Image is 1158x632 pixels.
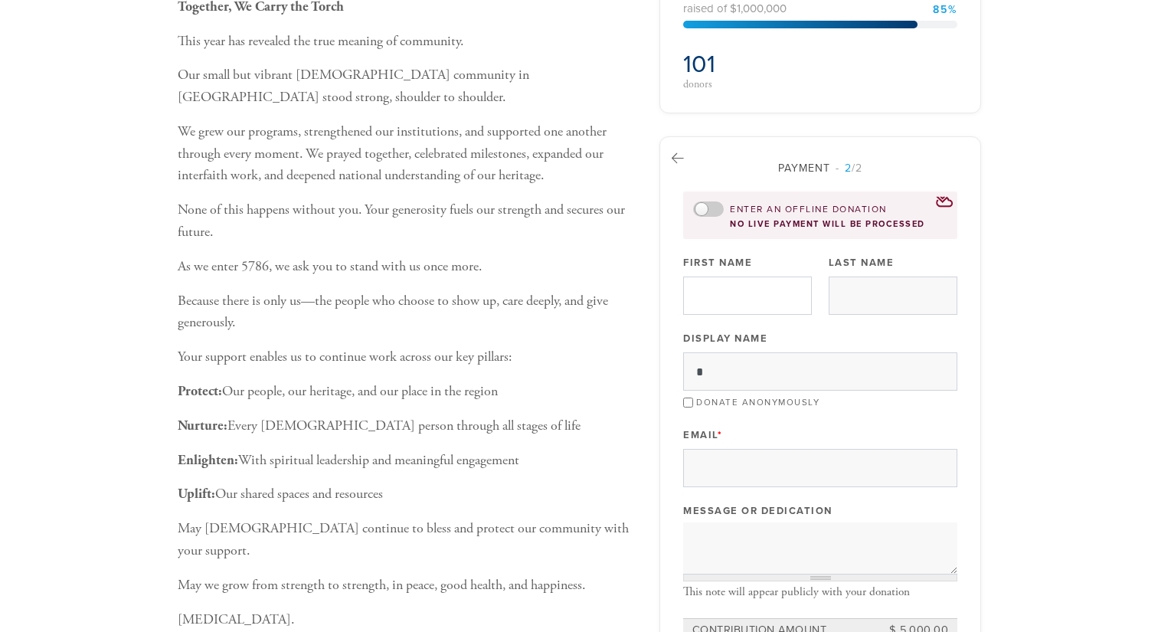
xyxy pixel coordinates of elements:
[696,397,819,408] label: Donate Anonymously
[836,162,862,175] span: /2
[718,429,723,441] span: This field is required.
[178,121,636,187] p: We grew our programs, strengthened our institutions, and supported one another through every mome...
[178,199,636,244] p: None of this happens without you. Your generosity fuels our strength and secures our future.
[829,256,895,270] label: Last Name
[178,609,636,631] p: [MEDICAL_DATA].
[683,50,816,79] h2: 101
[683,79,816,90] div: donors
[178,450,636,472] p: With spiritual leadership and meaningful engagement
[178,518,636,562] p: May [DEMOGRAPHIC_DATA] continue to bless and protect our community with your support.
[178,381,636,403] p: Our people, our heritage, and our place in the region
[178,382,222,400] b: Protect:
[683,332,767,345] label: Display Name
[845,162,852,175] span: 2
[178,417,227,434] b: Nurture:
[683,428,722,442] label: Email
[178,485,215,503] b: Uplift:
[178,575,636,597] p: May we grow from strength to strength, in peace, good health, and happiness.
[178,290,636,335] p: Because there is only us—the people who choose to show up, care deeply, and give generously.
[178,31,636,53] p: This year has revealed the true meaning of community.
[683,160,957,176] div: Payment
[178,415,636,437] p: Every [DEMOGRAPHIC_DATA] person through all stages of life
[683,504,833,518] label: Message or dedication
[730,203,887,216] label: Enter an offline donation
[178,483,636,506] p: Our shared spaces and resources
[178,256,636,278] p: As we enter 5786, we ask you to stand with us once more.
[178,451,238,469] b: Enlighten:
[933,5,957,15] div: 85%
[693,219,947,229] div: no live payment will be processed
[178,346,636,368] p: Your support enables us to continue work across our key pillars:
[683,256,752,270] label: First Name
[683,585,957,599] div: This note will appear publicly with your donation
[683,3,957,15] div: raised of $1,000,000
[178,64,636,109] p: Our small but vibrant [DEMOGRAPHIC_DATA] community in [GEOGRAPHIC_DATA] stood strong, shoulder to...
